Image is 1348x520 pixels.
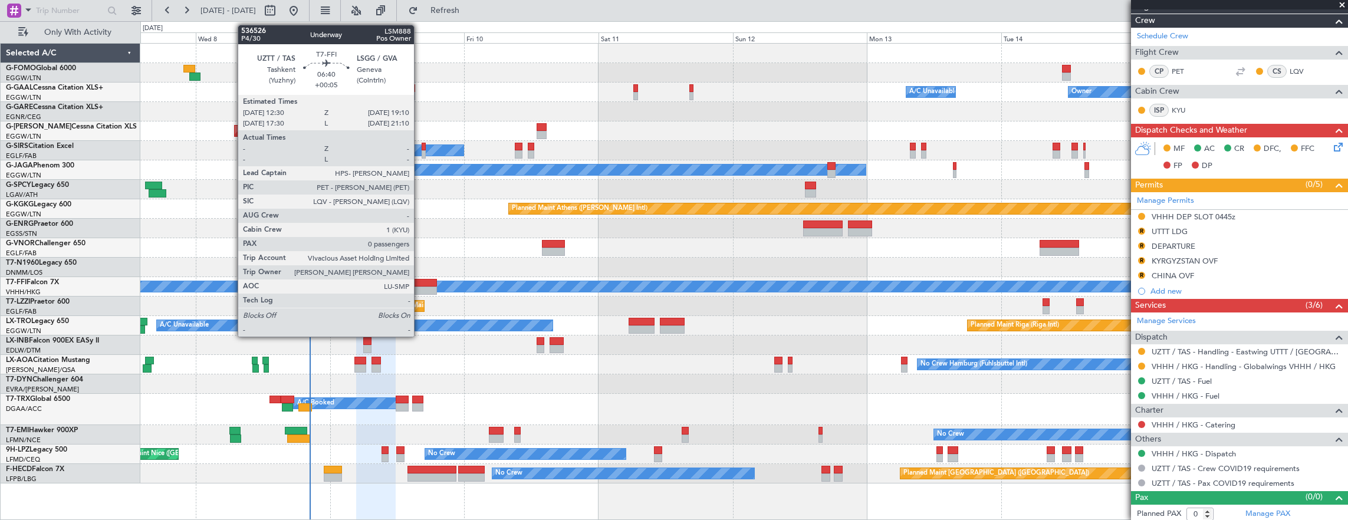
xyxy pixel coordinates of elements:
[1152,271,1194,281] div: CHINA OVF
[428,445,455,463] div: No Crew
[1202,160,1212,172] span: DP
[6,162,74,169] a: G-JAGAPhenom 300
[143,24,163,34] div: [DATE]
[1152,376,1212,386] a: UZTT / TAS - Fuel
[266,200,415,218] div: Unplanned Maint [GEOGRAPHIC_DATA] (Ataturk)
[6,65,76,72] a: G-FOMOGlobal 6000
[1138,272,1145,279] button: R
[1071,83,1091,101] div: Owner
[6,436,41,445] a: LFMN/NCE
[13,23,128,42] button: Only With Activity
[403,1,474,20] button: Refresh
[6,65,36,72] span: G-FOMO
[733,32,867,43] div: Sun 12
[36,2,104,19] input: Trip Number
[6,466,32,473] span: F-HECD
[6,446,29,453] span: 9H-LPZ
[160,317,209,334] div: A/C Unavailable
[971,317,1059,334] div: Planned Maint Riga (Riga Intl)
[6,298,70,305] a: T7-LZZIPraetor 600
[1290,66,1316,77] a: LQV
[6,376,32,383] span: T7-DYN
[330,32,465,43] div: Thu 9
[909,83,958,101] div: A/C Unavailable
[6,404,42,413] a: DGAA/ACC
[1138,257,1145,264] button: R
[6,74,41,83] a: EGGW/LTN
[6,171,41,180] a: EGGW/LTN
[867,32,1001,43] div: Mon 13
[6,210,41,219] a: EGGW/LTN
[1173,160,1182,172] span: FP
[1135,179,1163,192] span: Permits
[6,93,41,102] a: EGGW/LTN
[464,32,599,43] div: Fri 10
[1135,14,1155,28] span: Crew
[6,298,30,305] span: T7-LZZI
[1137,508,1181,520] label: Planned PAX
[1149,65,1169,78] div: CP
[1137,315,1196,327] a: Manage Services
[6,427,29,434] span: T7-EMI
[297,394,334,412] div: A/C Booked
[6,259,39,266] span: T7-N1960
[920,356,1027,373] div: No Crew Hamburg (Fuhlsbuttel Intl)
[1135,433,1161,446] span: Others
[6,259,77,266] a: T7-N1960Legacy 650
[420,6,470,15] span: Refresh
[6,162,33,169] span: G-JAGA
[6,396,30,403] span: T7-TRX
[6,182,69,189] a: G-SPCYLegacy 650
[1137,31,1188,42] a: Schedule Crew
[6,455,40,464] a: LFMD/CEQ
[244,161,429,179] div: Planned Maint [GEOGRAPHIC_DATA] ([GEOGRAPHIC_DATA])
[1135,404,1163,417] span: Charter
[1001,32,1136,43] div: Tue 14
[6,143,28,150] span: G-SIRS
[6,268,42,277] a: DNMM/LOS
[1149,104,1169,117] div: ISP
[378,297,572,315] div: Unplanned Maint [GEOGRAPHIC_DATA] ([GEOGRAPHIC_DATA])
[6,357,33,364] span: LX-AOA
[300,161,327,179] div: No Crew
[495,465,522,482] div: No Crew
[6,113,41,121] a: EGNR/CEG
[6,446,67,453] a: 9H-LPZLegacy 500
[1138,242,1145,249] button: R
[1245,508,1290,520] a: Manage PAX
[6,123,71,130] span: G-[PERSON_NAME]
[6,366,75,374] a: [PERSON_NAME]/QSA
[6,475,37,483] a: LFPB/LBG
[6,307,37,316] a: EGLF/FAB
[1135,124,1247,137] span: Dispatch Checks and Weather
[6,220,73,228] a: G-ENRGPraetor 600
[6,220,34,228] span: G-ENRG
[903,465,1089,482] div: Planned Maint [GEOGRAPHIC_DATA] ([GEOGRAPHIC_DATA])
[1173,143,1185,155] span: MF
[1152,241,1195,251] div: DEPARTURE
[333,141,382,159] div: A/C Unavailable
[6,240,35,247] span: G-VNOR
[6,132,41,141] a: EGGW/LTN
[6,385,79,394] a: EVRA/[PERSON_NAME]
[200,5,256,16] span: [DATE] - [DATE]
[6,123,137,130] a: G-[PERSON_NAME]Cessna Citation XLS
[1152,361,1336,371] a: VHHH / HKG - Handling - Globalwings VHHH / HKG
[1306,178,1323,190] span: (0/5)
[6,201,71,208] a: G-KGKGLegacy 600
[6,337,99,344] a: LX-INBFalcon 900EX EASy II
[1172,66,1198,77] a: PET
[6,318,31,325] span: LX-TRO
[1138,228,1145,235] button: R
[6,240,86,247] a: G-VNORChallenger 650
[6,466,64,473] a: F-HECDFalcon 7X
[1152,420,1235,430] a: VHHH / HKG - Catering
[6,427,78,434] a: T7-EMIHawker 900XP
[6,249,37,258] a: EGLF/FAB
[31,28,124,37] span: Only With Activity
[1204,143,1215,155] span: AC
[1152,347,1342,357] a: UZTT / TAS - Handling - Eastwing UTTT / [GEOGRAPHIC_DATA]
[6,190,38,199] a: LGAV/ATH
[1306,491,1323,503] span: (0/0)
[6,104,103,111] a: G-GARECessna Citation XLS+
